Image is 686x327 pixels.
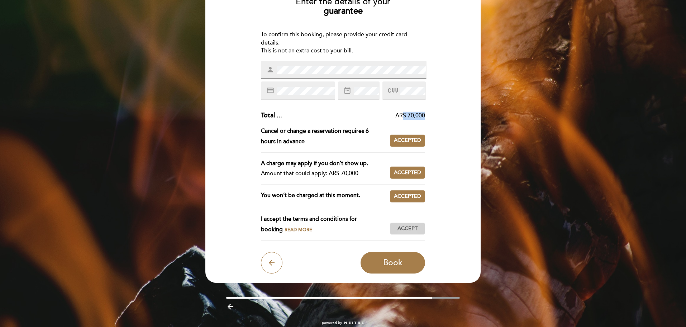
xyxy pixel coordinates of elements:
[390,190,425,202] button: Accepted
[267,258,276,267] i: arrow_back
[322,321,342,326] span: powered by
[261,252,282,274] button: arrow_back
[394,137,421,144] span: Accepted
[394,193,421,200] span: Accepted
[390,223,425,235] button: Accept
[261,168,385,179] div: Amount that could apply: ARS 70,000
[266,66,274,74] i: person
[390,167,425,179] button: Accepted
[261,158,385,169] div: A charge may apply if you don’t show up.
[261,190,390,202] div: You won’t be charged at this moment.
[397,225,418,233] span: Accept
[261,111,282,119] span: Total ...
[261,126,390,147] div: Cancel or change a reservation requires 6 hours in advance
[261,31,425,55] div: To confirm this booking, please provide your credit card details. This is not an extra cost to yo...
[344,321,364,325] img: MEITRE
[285,227,312,233] span: Read more
[322,321,364,326] a: powered by
[383,258,402,268] span: Book
[282,112,425,120] div: ARS 70,000
[390,135,425,147] button: Accepted
[226,302,235,311] i: arrow_backward
[343,87,351,94] i: date_range
[324,6,363,16] b: guarantee
[394,169,421,177] span: Accepted
[261,214,390,235] div: I accept the terms and conditions for booking
[266,87,274,94] i: credit_card
[361,252,425,274] button: Book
